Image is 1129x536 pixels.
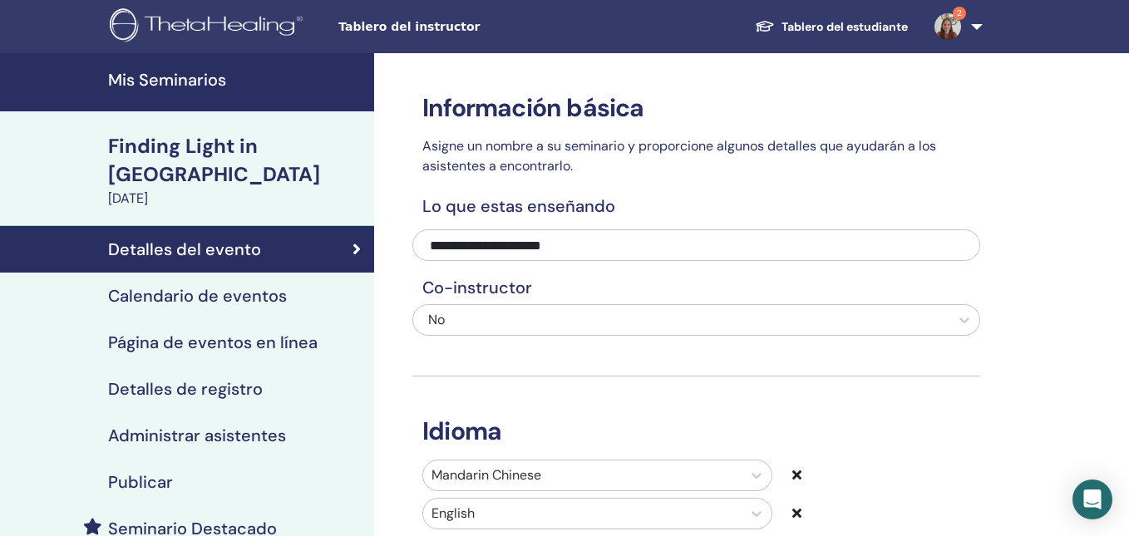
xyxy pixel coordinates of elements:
[412,416,980,446] h3: Idioma
[934,13,961,40] img: default.jpg
[338,18,588,36] span: Tablero del instructor
[953,7,966,20] span: 2
[108,472,173,492] h4: Publicar
[108,332,318,352] h4: Página de eventos en línea
[412,93,980,123] h3: Información básica
[755,19,775,33] img: graduation-cap-white.svg
[98,132,374,209] a: Finding Light in [GEOGRAPHIC_DATA][DATE]
[108,239,261,259] h4: Detalles del evento
[412,136,980,176] p: Asigne un nombre a su seminario y proporcione algunos detalles que ayudarán a los asistentes a en...
[108,379,263,399] h4: Detalles de registro
[108,286,287,306] h4: Calendario de eventos
[108,425,286,445] h4: Administrar asistentes
[108,70,364,90] h4: Mis Seminarios
[110,8,308,46] img: logo.png
[742,12,921,42] a: Tablero del estudiante
[428,311,445,328] span: No
[1072,479,1112,519] div: Open Intercom Messenger
[412,196,980,216] h4: Lo que estas enseñando
[412,278,980,298] h4: Co-instructor
[108,132,364,189] div: Finding Light in [GEOGRAPHIC_DATA]
[108,189,364,209] div: [DATE]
